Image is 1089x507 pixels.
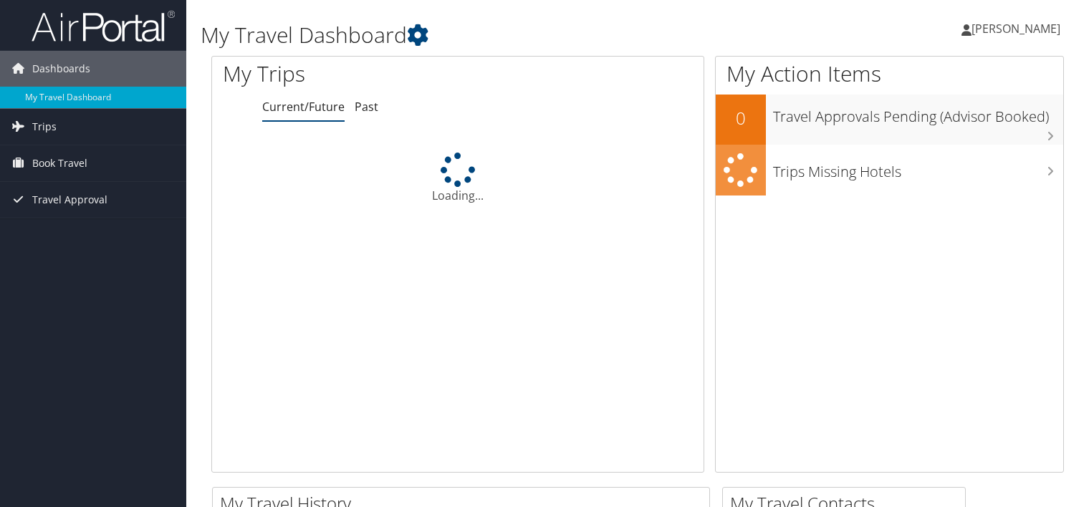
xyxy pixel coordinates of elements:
a: Past [355,99,378,115]
span: [PERSON_NAME] [972,21,1060,37]
div: Loading... [212,153,704,204]
h1: My Travel Dashboard [201,20,783,50]
span: Travel Approval [32,182,107,218]
h3: Trips Missing Hotels [773,155,1063,182]
a: Trips Missing Hotels [716,145,1063,195]
span: Book Travel [32,145,87,181]
h2: 0 [716,106,766,130]
a: [PERSON_NAME] [961,7,1075,50]
span: Dashboards [32,51,90,87]
img: airportal-logo.png [32,9,175,43]
a: 0Travel Approvals Pending (Advisor Booked) [716,95,1063,145]
h1: My Action Items [716,59,1063,89]
h3: Travel Approvals Pending (Advisor Booked) [773,100,1063,127]
h1: My Trips [223,59,488,89]
span: Trips [32,109,57,145]
a: Current/Future [262,99,345,115]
